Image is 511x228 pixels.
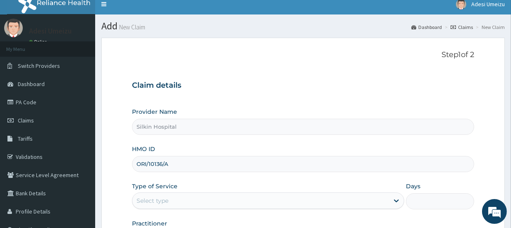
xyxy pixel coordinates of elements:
[43,46,139,57] div: Chat with us now
[471,0,505,8] span: Adesi Umeizu
[29,27,72,35] p: Adesi Umeizu
[18,135,33,142] span: Tariffs
[406,182,420,190] label: Days
[132,219,167,228] label: Practitioner
[18,62,60,70] span: Switch Providers
[137,197,168,205] div: Select type
[18,117,34,124] span: Claims
[18,80,45,88] span: Dashboard
[474,24,505,31] li: New Claim
[451,24,473,31] a: Claims
[132,145,155,153] label: HMO ID
[132,182,178,190] label: Type of Service
[132,81,474,90] h3: Claim details
[132,50,474,60] p: Step 1 of 2
[29,39,49,45] a: Online
[118,24,145,30] small: New Claim
[48,64,114,147] span: We're online!
[411,24,442,31] a: Dashboard
[4,145,158,174] textarea: Type your message and hit 'Enter'
[101,21,505,31] h1: Add
[132,156,474,172] input: Enter HMO ID
[4,19,23,37] img: User Image
[132,108,177,116] label: Provider Name
[136,4,156,24] div: Minimize live chat window
[15,41,34,62] img: d_794563401_company_1708531726252_794563401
